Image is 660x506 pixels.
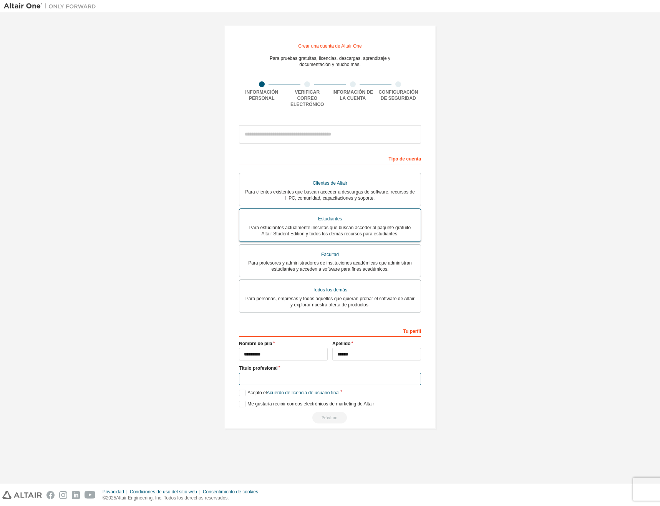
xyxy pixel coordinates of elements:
[318,216,342,222] font: Estudiantes
[239,365,278,371] font: Título profesional
[239,341,272,346] font: Nombre de pila
[106,495,116,501] font: 2025
[245,296,415,308] font: Para personas, empresas y todos aquellos que quieran probar el software de Altair y explorar nues...
[203,489,258,494] font: Consentimiento de cookies
[249,225,411,236] font: Para estudiantes actualmente inscritos que buscan acceder al paquete gratuito Altair Student Edit...
[85,491,96,499] img: youtube.svg
[321,252,339,257] font: Facultad
[46,491,55,499] img: facebook.svg
[378,89,418,101] font: Configuración de seguridad
[245,189,415,201] font: Para clientes existentes que buscan acceder a descargas de software, recursos de HPC, comunidad, ...
[389,156,421,162] font: Tipo de cuenta
[403,329,421,334] font: Tu perfil
[59,491,67,499] img: instagram.svg
[270,56,390,61] font: Para pruebas gratuitas, licencias, descargas, aprendizaje y
[267,390,339,395] font: Acuerdo de licencia de usuario final
[290,89,324,107] font: Verificar correo electrónico
[332,341,350,346] font: Apellido
[299,62,360,67] font: documentación y mucho más.
[332,89,373,101] font: Información de la cuenta
[103,489,124,494] font: Privacidad
[313,180,347,186] font: Clientes de Altair
[247,401,374,407] font: Me gustaría recibir correos electrónicos de marketing de Altair
[239,412,421,423] div: Lea y acepte el EULA para continuar
[247,390,267,395] font: Acepto el
[248,260,412,272] font: Para profesores y administradores de instituciones académicas que administran estudiantes y acced...
[245,89,278,101] font: Información personal
[298,43,362,49] font: Crear una cuenta de Altair One
[72,491,80,499] img: linkedin.svg
[4,2,100,10] img: Altair Uno
[130,489,197,494] font: Condiciones de uso del sitio web
[103,495,106,501] font: ©
[116,495,229,501] font: Altair Engineering, Inc. Todos los derechos reservados.
[2,491,42,499] img: altair_logo.svg
[313,287,347,293] font: Todos los demás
